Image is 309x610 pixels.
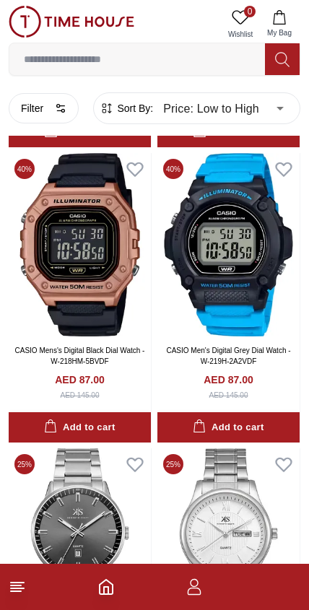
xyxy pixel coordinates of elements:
img: CASIO Men's Digital Grey Dial Watch - W-219H-2A2VDF [157,153,300,336]
a: 0Wishlist [222,6,258,43]
span: My Bag [261,27,297,38]
button: Add to cart [157,412,300,443]
div: AED 145.00 [61,390,100,401]
span: Wishlist [222,29,258,40]
button: Sort By: [100,101,153,116]
span: 0 [244,6,256,17]
h4: AED 87.00 [55,372,104,387]
button: My Bag [258,6,300,43]
span: 40 % [14,159,35,179]
button: Filter [9,93,79,123]
a: Home [97,578,115,596]
div: Add to cart [193,419,264,436]
span: 25 % [163,454,183,474]
div: AED 145.00 [209,390,248,401]
button: Add to cart [9,412,151,443]
span: 40 % [163,159,183,179]
div: Add to cart [44,419,115,436]
span: 25 % [14,454,35,474]
span: Sort By: [114,101,153,116]
a: CASIO Men's Digital Grey Dial Watch - W-219H-2A2VDF [166,347,290,365]
div: Price: Low to High [153,88,294,128]
a: CASIO Mens's Digital Black Dial Watch - W-218HM-5BVDF [15,347,145,365]
h4: AED 87.00 [204,372,253,387]
img: CASIO Mens's Digital Black Dial Watch - W-218HM-5BVDF [9,153,151,336]
img: ... [9,6,134,38]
